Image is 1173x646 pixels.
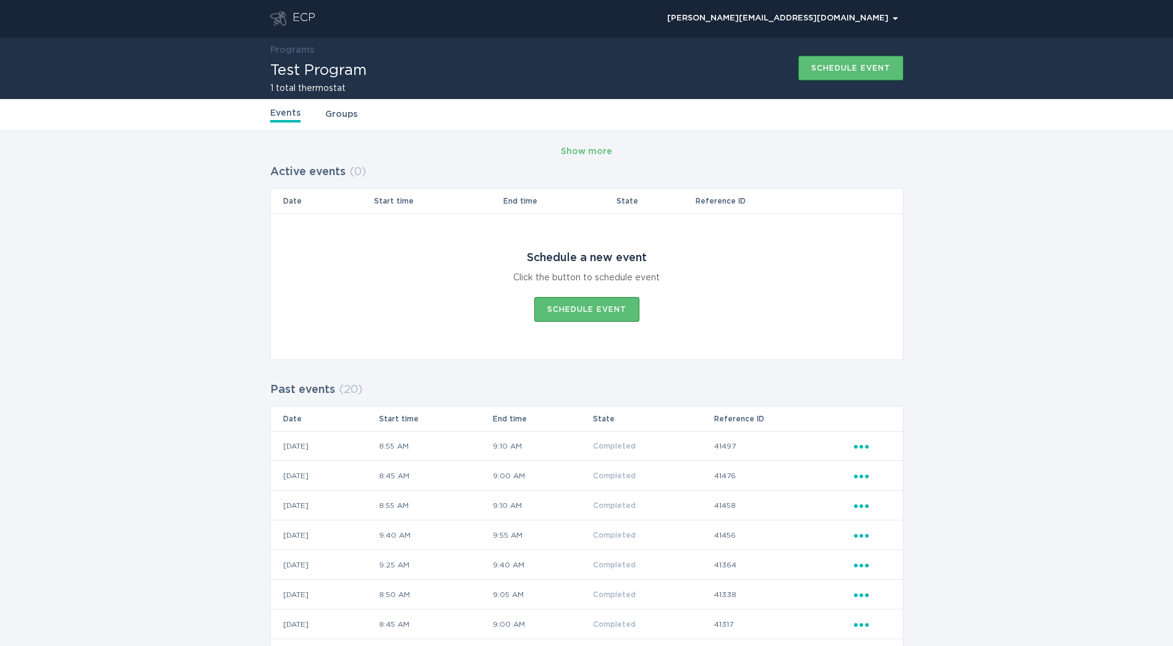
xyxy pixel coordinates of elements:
span: Completed [593,532,636,539]
td: 41497 [714,431,853,461]
td: 9:00 AM [492,609,592,639]
td: 9:10 AM [492,431,592,461]
button: Show more [561,142,612,161]
td: 9:05 AM [492,580,592,609]
tr: 0bd75af96b7344d7815c6794ae6aa8c6 [271,580,903,609]
div: Popover menu [854,528,890,542]
td: 9:40 AM [378,520,492,550]
div: Schedule a new event [527,251,647,265]
div: [PERSON_NAME][EMAIL_ADDRESS][DOMAIN_NAME] [667,15,898,22]
span: Completed [593,591,636,598]
td: 8:45 AM [378,609,492,639]
div: Schedule event [811,64,890,72]
tr: c8df693ff60e455fbd0dc2b530160517 [271,461,903,491]
th: Reference ID [695,189,853,213]
a: Events [270,106,301,123]
span: Completed [593,442,636,450]
div: Click the button to schedule event [513,271,660,285]
td: 8:55 AM [378,431,492,461]
td: 8:50 AM [378,580,492,609]
td: [DATE] [271,431,378,461]
tr: 69d311ce75214dcb877e27a23178059a [271,491,903,520]
div: Popover menu [854,439,890,453]
td: 41364 [714,550,853,580]
td: 8:45 AM [378,461,492,491]
div: ECP [292,11,315,26]
h2: Active events [270,161,346,183]
div: Show more [561,145,612,158]
tr: 29c63dad8ae444a4b0e20964df45a249 [271,550,903,580]
div: Schedule event [547,306,626,313]
tr: 33c095ae7f404316b1cd2d804e270356 [271,520,903,550]
div: Popover menu [854,499,890,512]
div: Popover menu [662,9,903,28]
span: Completed [593,561,636,569]
div: Popover menu [854,469,890,483]
td: 9:40 AM [492,550,592,580]
button: Open user account details [662,9,903,28]
button: Go to dashboard [270,11,286,26]
td: 41458 [714,491,853,520]
span: Completed [593,621,636,628]
h1: Test Program [270,63,367,78]
th: Date [271,189,374,213]
td: [DATE] [271,461,378,491]
div: Popover menu [854,558,890,572]
td: 41338 [714,580,853,609]
th: End time [503,189,616,213]
tr: Table Headers [271,189,903,213]
th: Start time [378,407,492,431]
td: [DATE] [271,609,378,639]
td: 41456 [714,520,853,550]
h2: Past events [270,379,335,401]
a: Programs [270,46,314,54]
a: Groups [325,108,357,121]
div: Popover menu [854,588,890,601]
td: 9:00 AM [492,461,592,491]
td: 8:55 AM [378,491,492,520]
span: ( 20 ) [339,384,362,395]
td: 9:55 AM [492,520,592,550]
th: End time [492,407,592,431]
th: Reference ID [714,407,853,431]
button: Schedule event [798,56,903,80]
h2: 1 total thermostat [270,84,367,93]
tr: a5f44ffebc14498aae1905771acff122 [271,609,903,639]
tr: 87fd9a1fba4e4307aa03e687b78a0396 [271,431,903,461]
td: [DATE] [271,580,378,609]
span: ( 0 ) [349,166,366,178]
td: [DATE] [271,550,378,580]
tr: Table Headers [271,407,903,431]
td: [DATE] [271,491,378,520]
button: Schedule event [534,297,639,322]
td: 9:10 AM [492,491,592,520]
div: Popover menu [854,618,890,631]
th: Start time [373,189,502,213]
td: 41476 [714,461,853,491]
td: 41317 [714,609,853,639]
span: Completed [593,502,636,509]
td: 9:25 AM [378,550,492,580]
span: Completed [593,472,636,480]
th: Date [271,407,378,431]
th: State [592,407,714,431]
td: [DATE] [271,520,378,550]
th: State [616,189,695,213]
